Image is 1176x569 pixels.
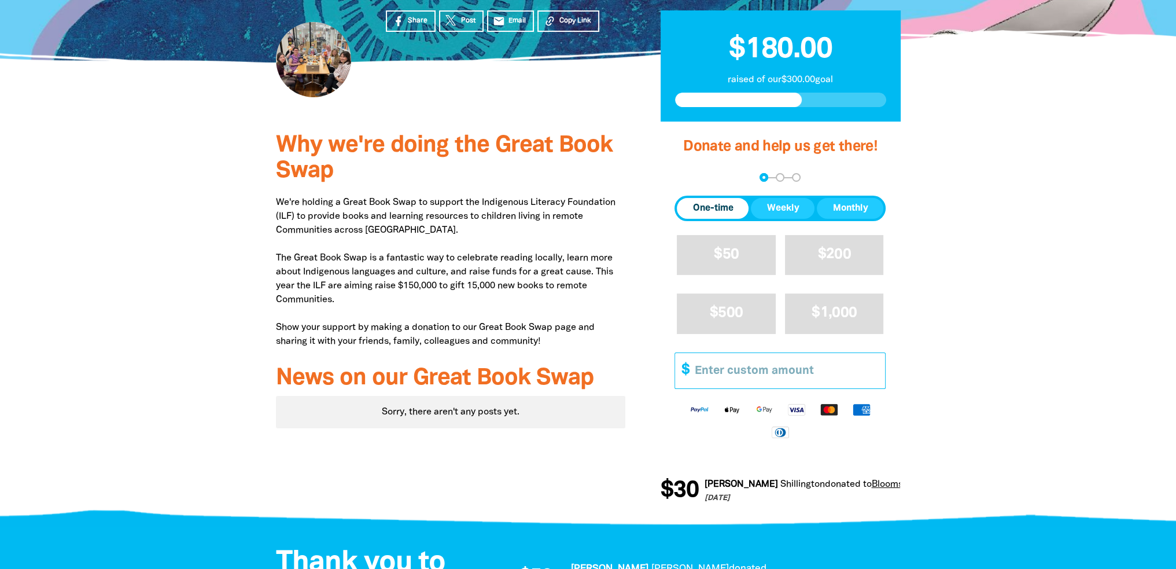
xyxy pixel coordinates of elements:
h3: News on our Great Book Swap [276,366,626,391]
span: One-time [692,201,733,215]
button: Monthly [817,198,883,219]
img: Mastercard logo [813,403,845,416]
span: Weekly [766,201,799,215]
div: Donation frequency [674,196,886,221]
p: raised of our $300.00 goal [675,73,886,87]
img: Visa logo [780,403,813,416]
span: $200 [818,248,851,261]
span: Why we're doing the Great Book Swap [276,135,613,182]
span: $50 [714,248,739,261]
i: email [493,15,505,27]
div: Paginated content [276,396,626,428]
span: Share [408,16,427,26]
a: Post [439,10,484,32]
p: We're holding a Great Book Swap to support the Indigenous Literacy Foundation (ILF) to provide bo... [276,196,626,348]
span: Monthly [832,201,868,215]
img: Apple Pay logo [716,403,748,416]
span: Email [508,16,526,26]
span: $180.00 [729,36,832,63]
div: Sorry, there aren't any posts yet. [276,396,626,428]
button: Navigate to step 2 of 3 to enter your details [776,173,784,182]
img: Google Pay logo [748,403,780,416]
div: Donation stream [660,472,900,509]
button: Navigate to step 1 of 3 to enter your donation amount [760,173,768,182]
button: $500 [677,293,776,333]
button: $50 [677,235,776,275]
span: $500 [710,306,743,320]
button: $1,000 [785,293,884,333]
span: Donate and help us get there! [683,140,878,153]
button: Copy Link [537,10,599,32]
span: Post [461,16,475,26]
em: [PERSON_NAME] [637,480,710,489]
a: Share [386,10,436,32]
span: $1,000 [812,306,857,320]
button: $200 [785,235,884,275]
img: Diners Club logo [764,425,797,439]
button: Navigate to step 3 of 3 to enter your payment details [792,173,801,182]
em: Shillington [713,480,757,489]
a: emailEmail [487,10,534,32]
img: American Express logo [845,403,878,416]
input: Enter custom amount [687,353,885,388]
button: One-time [677,198,749,219]
button: Weekly [751,198,814,219]
img: Paypal logo [683,403,716,416]
span: Copy Link [559,16,591,26]
span: $ [675,353,689,388]
p: [DATE] [637,493,944,505]
span: donated to [757,480,804,489]
a: Bloomsbury2025GreatBookSwap [804,480,944,489]
div: Available payment methods [674,394,886,447]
